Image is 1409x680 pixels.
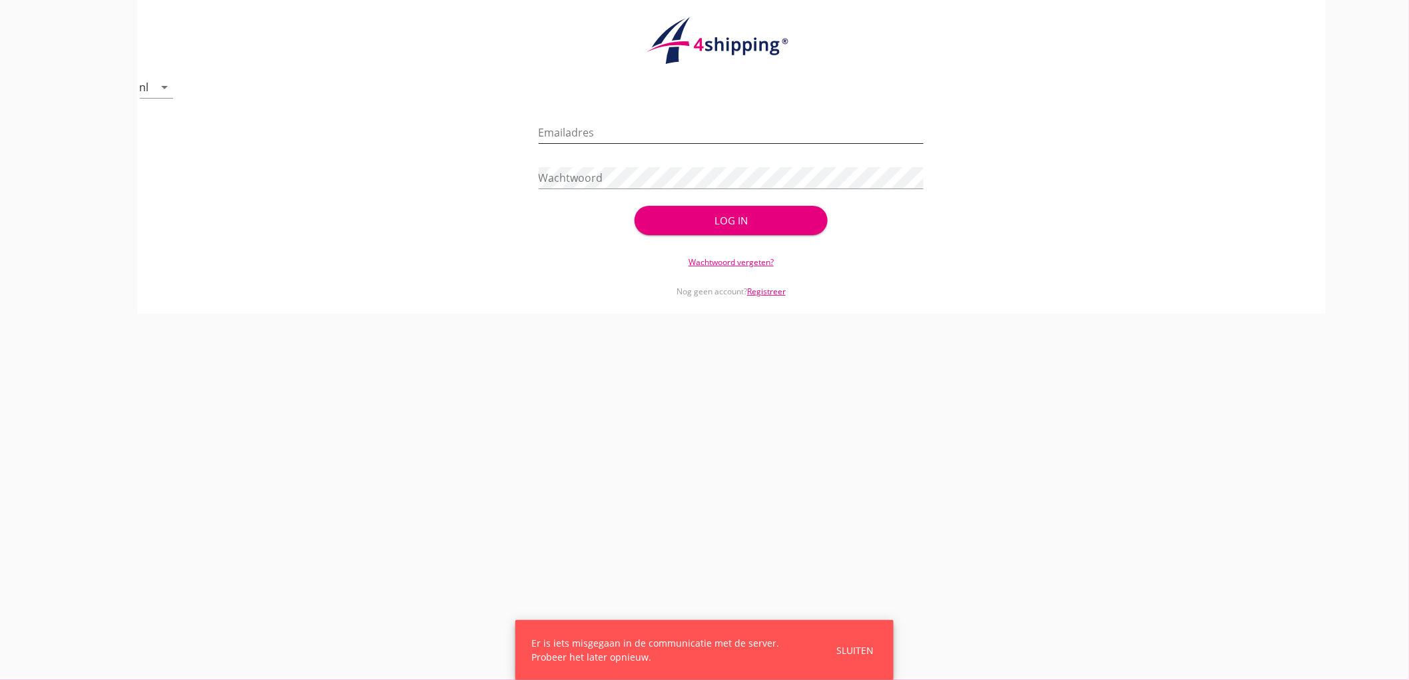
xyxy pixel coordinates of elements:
[635,206,827,235] button: Log in
[689,256,774,268] a: Wachtwoord vergeten?
[157,79,173,95] i: arrow_drop_down
[539,268,924,298] div: Nog geen account?
[140,81,149,93] div: nl
[836,643,874,657] div: Sluiten
[832,639,878,661] button: Sluiten
[656,213,806,228] div: Log in
[531,636,804,664] div: Er is iets misgegaan in de communicatie met de server. Probeer het later opnieuw.
[747,286,786,297] a: Registreer
[539,122,924,143] input: Emailadres
[645,16,818,65] img: logo.1f945f1d.svg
